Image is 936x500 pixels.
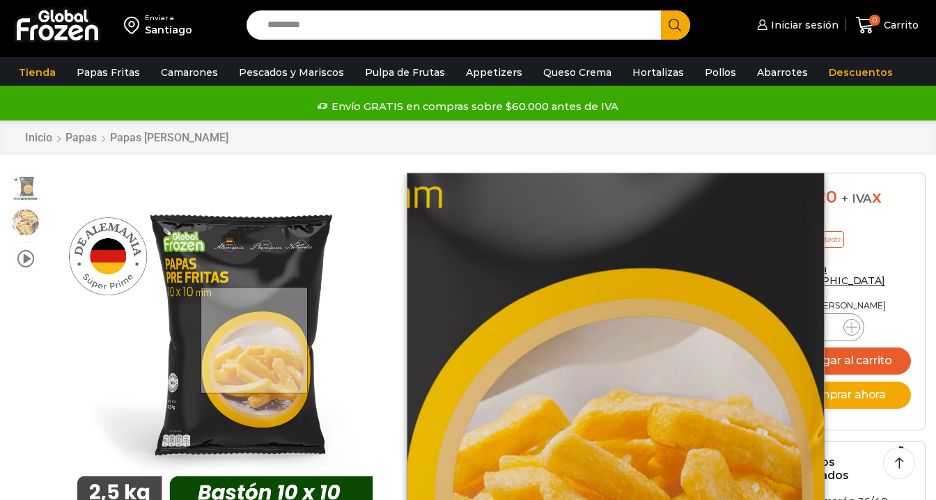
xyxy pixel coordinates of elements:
[822,59,900,86] a: Descuentos
[24,131,229,144] nav: Breadcrumb
[232,59,351,86] a: Pescados y Mariscos
[774,382,911,409] button: Comprar ahora
[145,23,192,37] div: Santiago
[767,18,838,32] span: Iniciar sesión
[625,59,691,86] a: Hortalizas
[11,173,40,202] span: 10×10
[109,131,229,144] a: Papas [PERSON_NAME]
[774,301,911,311] p: Cantidad [PERSON_NAME]
[841,192,872,205] span: + IVA
[698,59,743,86] a: Pollos
[536,59,618,86] a: Queso Crema
[774,347,911,375] button: Agregar al carrito
[459,59,529,86] a: Appetizers
[774,263,885,287] a: Enviar a [GEOGRAPHIC_DATA]
[145,13,192,23] div: Enviar a
[869,15,880,26] span: 0
[24,131,53,144] a: Inicio
[154,59,225,86] a: Camarones
[750,59,815,86] a: Abarrotes
[65,131,97,144] a: Papas
[124,13,145,37] img: address-field-icon.svg
[852,9,922,42] a: 0 Carrito
[12,59,63,86] a: Tienda
[774,187,911,228] div: x caja
[754,11,838,39] a: Iniciar sesión
[358,59,452,86] a: Pulpa de Frutas
[11,208,40,237] span: 10×10
[70,59,147,86] a: Papas Fritas
[661,10,690,40] button: Search button
[774,455,911,482] h2: Productos relacionados
[880,18,919,32] span: Carrito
